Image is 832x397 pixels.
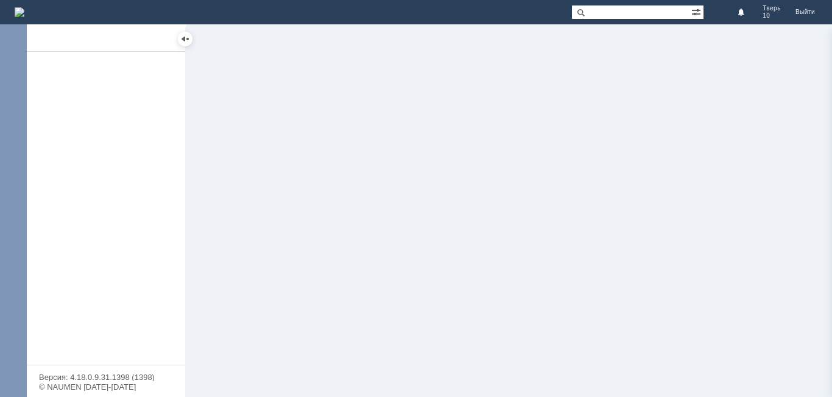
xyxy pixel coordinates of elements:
div: Скрыть меню [178,32,192,46]
div: Версия: 4.18.0.9.31.1398 (1398) [39,373,173,381]
span: Тверь [763,5,781,12]
img: logo [15,7,24,17]
div: © NAUMEN [DATE]-[DATE] [39,383,173,391]
span: Расширенный поиск [691,5,703,17]
a: Перейти на домашнюю страницу [15,7,24,17]
span: 10 [763,12,781,19]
